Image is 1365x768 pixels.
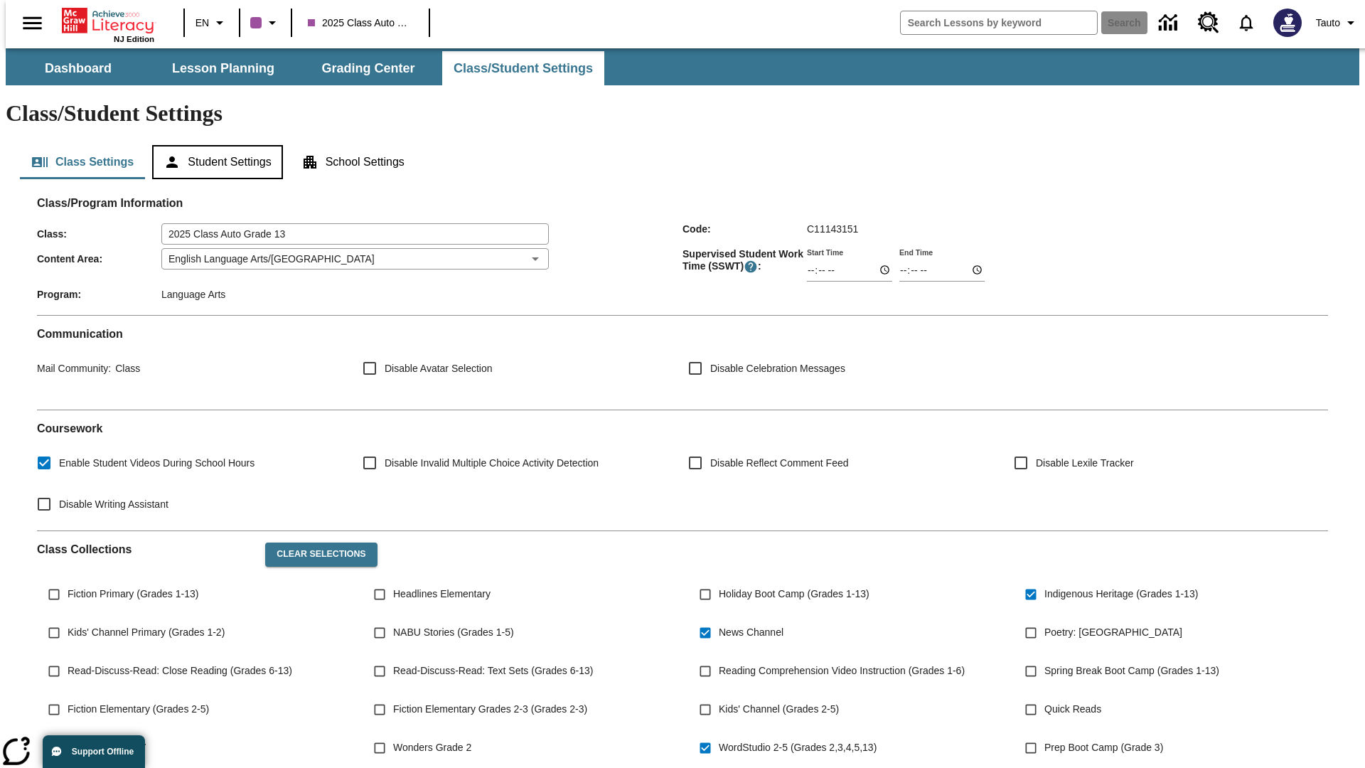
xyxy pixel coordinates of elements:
span: EN [196,16,209,31]
a: Resource Center, Will open in new tab [1189,4,1228,42]
button: Grading Center [297,51,439,85]
span: C11143151 [807,223,858,235]
div: Communication [37,327,1328,398]
button: School Settings [290,145,416,179]
span: Prep Boot Camp (Grade 3) [1044,740,1163,755]
span: Fiction Elementary (Grades 2-5) [68,702,209,717]
h2: Class/Program Information [37,196,1328,210]
span: Support Offline [72,747,134,757]
label: End Time [899,247,933,257]
button: Class Settings [20,145,145,179]
input: search field [901,11,1097,34]
button: Dashboard [7,51,149,85]
div: English Language Arts/[GEOGRAPHIC_DATA] [161,248,549,270]
button: Select a new avatar [1265,4,1310,41]
div: Home [62,5,154,43]
span: News Channel [719,625,783,640]
span: Code : [682,223,807,235]
span: Wonders Grade 2 [393,740,471,755]
span: Read-Discuss-Read: Close Reading (Grades 6-13) [68,663,292,678]
span: Fiction Primary (Grades 1-13) [68,587,198,602]
span: Indigenous Heritage (Grades 1-13) [1044,587,1198,602]
span: Class/Student Settings [454,60,593,77]
span: Language Arts [161,289,225,300]
span: Holiday Boot Camp (Grades 1-13) [719,587,869,602]
span: Reading Comprehension Video Instruction (Grades 1-6) [719,663,965,678]
button: Profile/Settings [1310,10,1365,36]
button: Language: EN, Select a language [189,10,235,36]
span: Fiction Elementary Grades 2-3 (Grades 2-3) [393,702,587,717]
div: Class/Student Settings [20,145,1345,179]
button: Open side menu [11,2,53,44]
button: Class color is purple. Change class color [245,10,287,36]
span: Disable Reflect Comment Feed [710,456,849,471]
button: Supervised Student Work Time is the timeframe when students can take LevelSet and when lessons ar... [744,260,758,274]
h1: Class/Student Settings [6,100,1359,127]
span: Dashboard [45,60,112,77]
button: Student Settings [152,145,282,179]
span: Class [111,363,140,374]
h2: Course work [37,422,1328,435]
button: Clear Selections [265,543,377,567]
a: Notifications [1228,4,1265,41]
div: SubNavbar [6,51,606,85]
span: 2025 Class Auto Grade 13 [308,16,413,31]
span: Content Area : [37,253,161,265]
button: Support Offline [43,735,145,768]
span: Disable Writing Assistant [59,497,168,512]
label: Start Time [807,247,843,257]
div: Class/Program Information [37,210,1328,304]
span: Headlines Elementary [393,587,491,602]
div: Coursework [37,422,1328,519]
span: Class : [37,228,161,240]
div: SubNavbar [6,48,1359,85]
span: Tauto [1316,16,1340,31]
span: NABU Stories (Grades 1-5) [393,625,514,640]
span: Spring Break Boot Camp (Grades 1-13) [1044,663,1219,678]
span: Disable Avatar Selection [385,361,493,376]
span: Grading Center [321,60,414,77]
span: Kids' Channel Primary (Grades 1-2) [68,625,225,640]
button: Lesson Planning [152,51,294,85]
span: Disable Lexile Tracker [1036,456,1134,471]
span: Disable Invalid Multiple Choice Activity Detection [385,456,599,471]
span: NJ Edition [114,35,154,43]
a: Home [62,6,154,35]
a: Data Center [1150,4,1189,43]
span: Kids' Channel (Grades 2-5) [719,702,839,717]
span: Poetry: [GEOGRAPHIC_DATA] [1044,625,1182,640]
img: Avatar [1273,9,1302,37]
span: Read-Discuss-Read: Text Sets (Grades 6-13) [393,663,593,678]
span: Enable Student Videos During School Hours [59,456,255,471]
span: Disable Celebration Messages [710,361,845,376]
span: WordStudio 2-5 (Grades 2,3,4,5,13) [719,740,877,755]
h2: Communication [37,327,1328,341]
button: Class/Student Settings [442,51,604,85]
span: Program : [37,289,161,300]
span: Supervised Student Work Time (SSWT) : [682,248,807,274]
span: Test course 10/17 [68,740,146,755]
span: Mail Community : [37,363,111,374]
span: Quick Reads [1044,702,1101,717]
h2: Class Collections [37,543,254,556]
input: Class [161,223,549,245]
span: Lesson Planning [172,60,274,77]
